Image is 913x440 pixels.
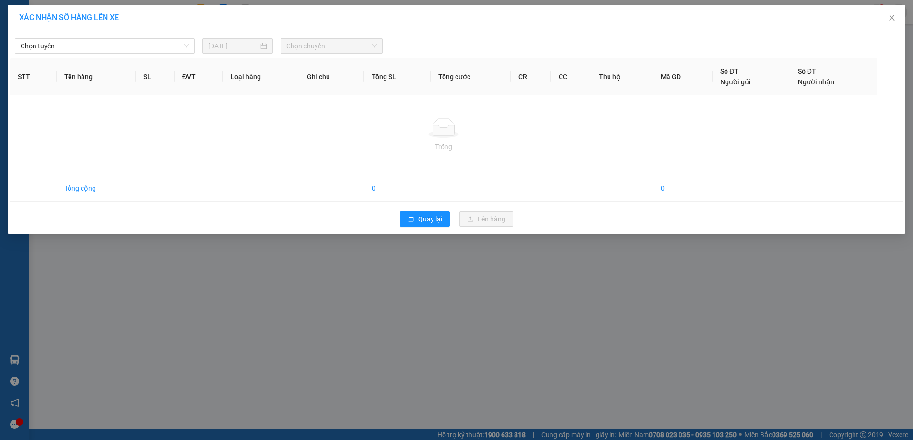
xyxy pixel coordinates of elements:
[223,58,300,95] th: Loại hàng
[21,39,189,53] span: Chọn tuyến
[798,68,816,75] span: Số ĐT
[57,58,136,95] th: Tên hàng
[19,13,119,22] span: XÁC NHẬN SỐ HÀNG LÊN XE
[364,175,431,202] td: 0
[12,12,60,60] img: logo.jpg
[12,69,167,85] b: GỬI : VP [PERSON_NAME]
[208,41,258,51] input: 15/08/2025
[408,216,414,223] span: rollback
[10,58,57,95] th: STT
[720,78,751,86] span: Người gửi
[878,5,905,32] button: Close
[459,211,513,227] button: uploadLên hàng
[400,211,450,227] button: rollbackQuay lại
[418,214,442,224] span: Quay lại
[175,58,223,95] th: ĐVT
[591,58,653,95] th: Thu hộ
[57,175,136,202] td: Tổng cộng
[364,58,431,95] th: Tổng SL
[286,39,376,53] span: Chọn chuyến
[299,58,363,95] th: Ghi chú
[653,175,713,202] td: 0
[136,58,175,95] th: SL
[431,58,510,95] th: Tổng cước
[798,78,834,86] span: Người nhận
[720,68,738,75] span: Số ĐT
[653,58,713,95] th: Mã GD
[888,14,896,22] span: close
[18,141,869,152] div: Trống
[551,58,591,95] th: CC
[90,35,401,47] li: Hotline: 0981127575, 0981347575, 19009067
[90,23,401,35] li: Số [GEOGRAPHIC_DATA][PERSON_NAME], P. [GEOGRAPHIC_DATA]
[511,58,551,95] th: CR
